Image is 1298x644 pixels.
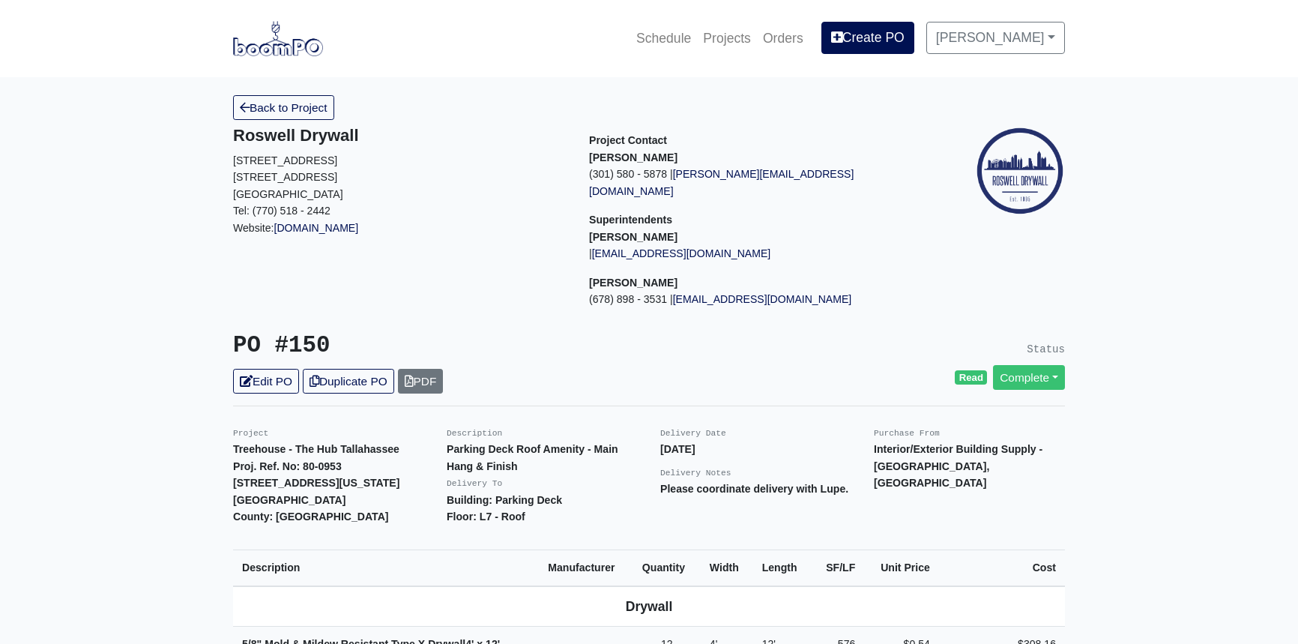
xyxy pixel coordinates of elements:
a: Orders [757,22,809,55]
th: Cost [939,550,1065,586]
a: Schedule [630,22,697,55]
strong: Building: Parking Deck [447,494,562,506]
th: Quantity [633,550,701,586]
a: [EMAIL_ADDRESS][DOMAIN_NAME] [592,247,771,259]
h5: Roswell Drywall [233,126,567,145]
strong: Treehouse - The Hub Tallahassee [233,443,399,455]
a: PDF [398,369,444,394]
div: Website: [233,126,567,236]
b: Drywall [626,599,673,614]
a: [PERSON_NAME] [926,22,1065,53]
strong: Parking Deck Roof Amenity - Main Hang & Finish [447,443,618,472]
strong: Please coordinate delivery with Lupe. [660,483,848,495]
small: Delivery Date [660,429,726,438]
p: [STREET_ADDRESS] [233,169,567,186]
small: Project [233,429,268,438]
a: Projects [697,22,757,55]
a: [DOMAIN_NAME] [274,222,359,234]
p: (678) 898 - 3531 | [589,291,923,308]
a: Create PO [821,22,914,53]
p: | [589,245,923,262]
strong: County: [GEOGRAPHIC_DATA] [233,511,389,523]
p: Interior/Exterior Building Supply - [GEOGRAPHIC_DATA], [GEOGRAPHIC_DATA] [874,441,1065,492]
small: Delivery Notes [660,469,731,478]
strong: [GEOGRAPHIC_DATA] [233,494,345,506]
a: Back to Project [233,95,334,120]
th: Description [233,550,539,586]
a: Duplicate PO [303,369,394,394]
img: boomPO [233,21,323,55]
h3: PO #150 [233,332,638,360]
span: Read [955,370,987,385]
strong: [PERSON_NAME] [589,277,677,289]
a: [EMAIL_ADDRESS][DOMAIN_NAME] [673,293,852,305]
p: (301) 580 - 5878 | [589,166,923,199]
small: Status [1027,343,1065,355]
p: Tel: (770) 518 - 2442 [233,202,567,220]
strong: [DATE] [660,443,695,455]
th: SF/LF [812,550,864,586]
th: Unit Price [864,550,939,586]
th: Length [753,550,812,586]
span: Superintendents [589,214,672,226]
small: Description [447,429,502,438]
strong: Floor: L7 - Roof [447,511,525,523]
strong: Proj. Ref. No: 80-0953 [233,460,342,472]
strong: [PERSON_NAME] [589,151,677,163]
span: Project Contact [589,134,667,146]
strong: [STREET_ADDRESS][US_STATE] [233,477,399,489]
p: [STREET_ADDRESS] [233,152,567,169]
a: Edit PO [233,369,299,394]
small: Purchase From [874,429,940,438]
a: Complete [993,365,1065,390]
th: Width [701,550,753,586]
a: [PERSON_NAME][EMAIL_ADDRESS][DOMAIN_NAME] [589,168,854,197]
p: [GEOGRAPHIC_DATA] [233,186,567,203]
strong: [PERSON_NAME] [589,231,677,243]
th: Manufacturer [539,550,633,586]
small: Delivery To [447,479,502,488]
